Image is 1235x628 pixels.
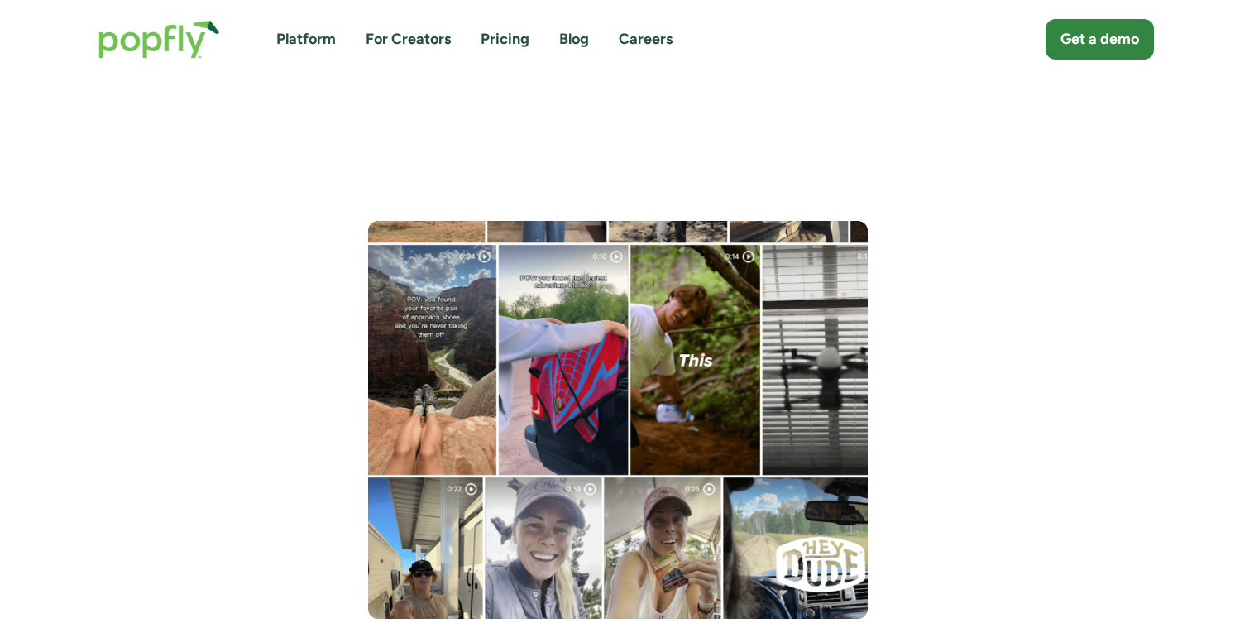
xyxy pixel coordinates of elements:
a: Get a demo [1046,19,1154,60]
a: Platform [276,29,336,50]
a: Careers [619,29,673,50]
a: For Creators [366,29,451,50]
div: Get a demo [1060,29,1139,50]
a: Pricing [481,29,529,50]
a: Blog [559,29,589,50]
